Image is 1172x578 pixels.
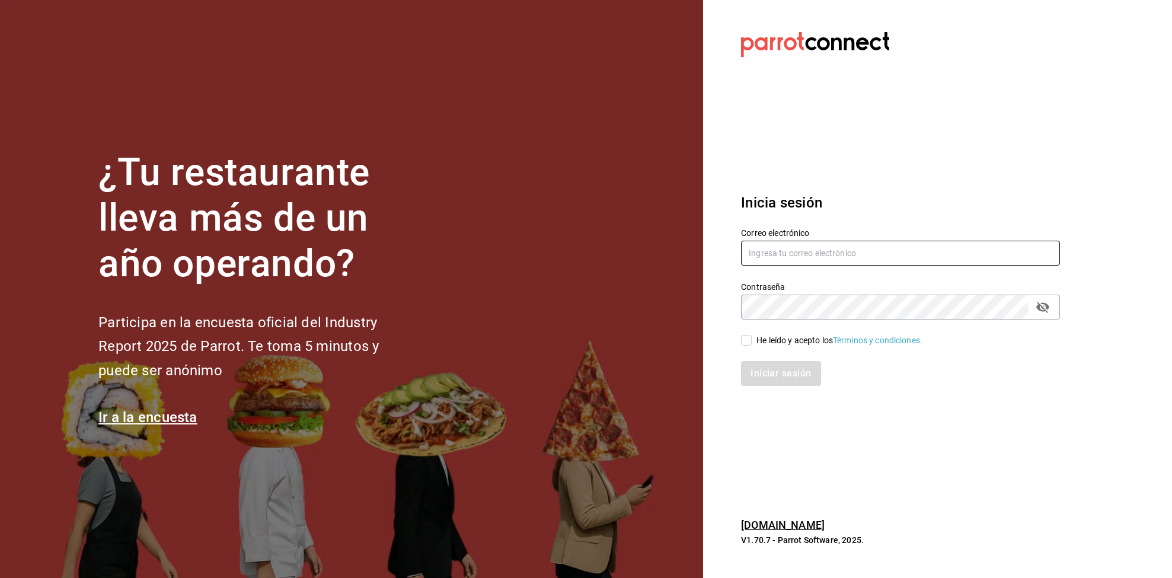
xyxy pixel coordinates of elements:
[741,229,1060,237] label: Correo electrónico
[1033,297,1053,317] button: passwordField
[741,519,825,531] a: [DOMAIN_NAME]
[833,336,922,345] a: Términos y condiciones.
[741,283,1060,291] label: Contraseña
[741,534,1060,546] p: V1.70.7 - Parrot Software, 2025.
[98,311,419,383] h2: Participa en la encuesta oficial del Industry Report 2025 de Parrot. Te toma 5 minutos y puede se...
[98,409,197,426] a: Ir a la encuesta
[756,334,922,347] div: He leído y acepto los
[98,150,419,286] h1: ¿Tu restaurante lleva más de un año operando?
[741,241,1060,266] input: Ingresa tu correo electrónico
[741,192,1060,213] h3: Inicia sesión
